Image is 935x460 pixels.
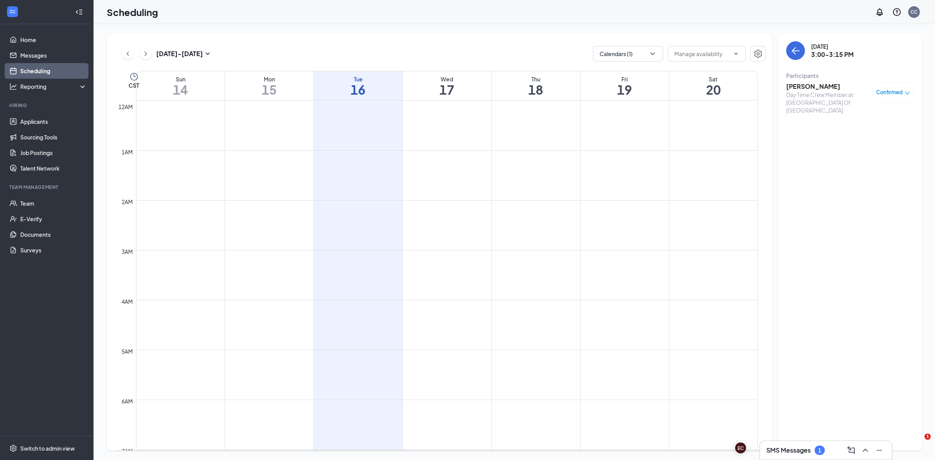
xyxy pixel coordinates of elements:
div: EC [737,445,744,451]
button: ChevronUp [859,444,871,456]
a: September 16, 2025 [314,71,402,100]
div: Participants [786,72,914,79]
a: Messages [20,48,87,63]
h1: 15 [225,83,314,96]
div: Switch to admin view [20,444,75,452]
div: 1 [818,447,821,454]
h3: [DATE] - [DATE] [156,49,203,58]
a: September 15, 2025 [225,71,314,100]
a: Scheduling [20,63,87,79]
h1: Scheduling [107,5,158,19]
div: CC [910,9,917,15]
a: Documents [20,227,87,242]
a: Surveys [20,242,87,258]
svg: ChevronUp [861,446,870,455]
svg: ChevronDown [649,50,656,58]
button: Settings [750,46,766,62]
svg: Notifications [875,7,884,17]
div: Sun [136,75,225,83]
h1: 16 [314,83,402,96]
svg: ComposeMessage [847,446,856,455]
div: Reporting [20,83,87,90]
button: ChevronLeft [122,48,134,60]
h1: 20 [669,83,758,96]
div: 7am [120,447,134,455]
div: Hiring [9,102,85,109]
input: Manage availability [674,49,730,58]
span: CST [129,81,139,89]
h1: 18 [492,83,580,96]
svg: WorkstreamLogo [9,8,16,16]
span: 1 [924,434,931,440]
div: Thu [492,75,580,83]
div: 6am [120,397,134,405]
a: September 18, 2025 [492,71,580,100]
a: Job Postings [20,145,87,160]
button: ChevronRight [140,48,152,60]
svg: ArrowLeft [791,46,800,55]
svg: ChevronRight [142,49,150,58]
div: 4am [120,297,134,306]
a: Talent Network [20,160,87,176]
div: 1am [120,148,134,156]
h3: [PERSON_NAME] [786,82,868,91]
a: Team [20,196,87,211]
a: Applicants [20,114,87,129]
div: Mon [225,75,314,83]
svg: ChevronLeft [124,49,132,58]
h1: 19 [580,83,669,96]
div: 12am [117,102,134,111]
svg: Minimize [875,446,884,455]
svg: QuestionInfo [892,7,901,17]
a: September 17, 2025 [403,71,491,100]
iframe: Intercom live chat [909,434,927,452]
svg: Collapse [75,8,83,16]
div: Sat [669,75,758,83]
svg: Settings [753,49,763,58]
div: 3am [120,247,134,256]
button: Calendars (1)ChevronDown [593,46,663,62]
div: Day Time Crew Member at [GEOGRAPHIC_DATA] Of [GEOGRAPHIC_DATA] [786,91,868,114]
div: Team Management [9,184,85,190]
svg: SmallChevronDown [203,49,212,58]
h3: SMS Messages [766,446,811,455]
svg: ChevronDown [733,51,739,57]
a: September 19, 2025 [580,71,669,100]
div: 5am [120,347,134,356]
button: Minimize [873,444,886,456]
div: Wed [403,75,491,83]
svg: Clock [129,72,139,81]
h3: 3:00-3:15 PM [811,50,854,59]
svg: Settings [9,444,17,452]
a: Sourcing Tools [20,129,87,145]
div: 2am [120,197,134,206]
h1: 17 [403,83,491,96]
span: down [905,90,910,96]
button: back-button [786,41,805,60]
div: Fri [580,75,669,83]
div: [DATE] [811,42,854,50]
a: Home [20,32,87,48]
a: September 20, 2025 [669,71,758,100]
a: September 14, 2025 [136,71,225,100]
span: Confirmed [876,88,903,96]
svg: Analysis [9,83,17,90]
button: ComposeMessage [845,444,857,456]
div: Tue [314,75,402,83]
a: E-Verify [20,211,87,227]
h1: 14 [136,83,225,96]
